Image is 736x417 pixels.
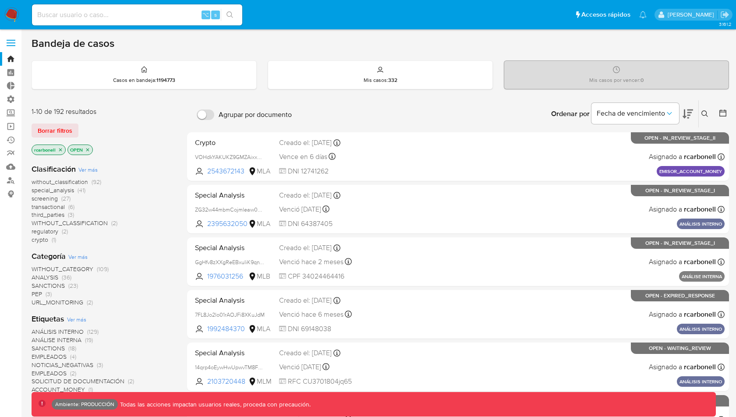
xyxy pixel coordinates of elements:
input: Buscar usuario o caso... [32,9,242,21]
button: search-icon [221,9,239,21]
span: ⌥ [202,11,209,19]
a: Notificaciones [639,11,647,18]
span: s [214,11,217,19]
p: ramiro.carbonell@mercadolibre.com.co [668,11,717,19]
p: Ambiente: PRODUCCIÓN [55,403,114,406]
span: Accesos rápidos [581,10,630,19]
a: Salir [720,10,729,19]
p: Todas las acciones impactan usuarios reales, proceda con precaución. [118,400,311,409]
